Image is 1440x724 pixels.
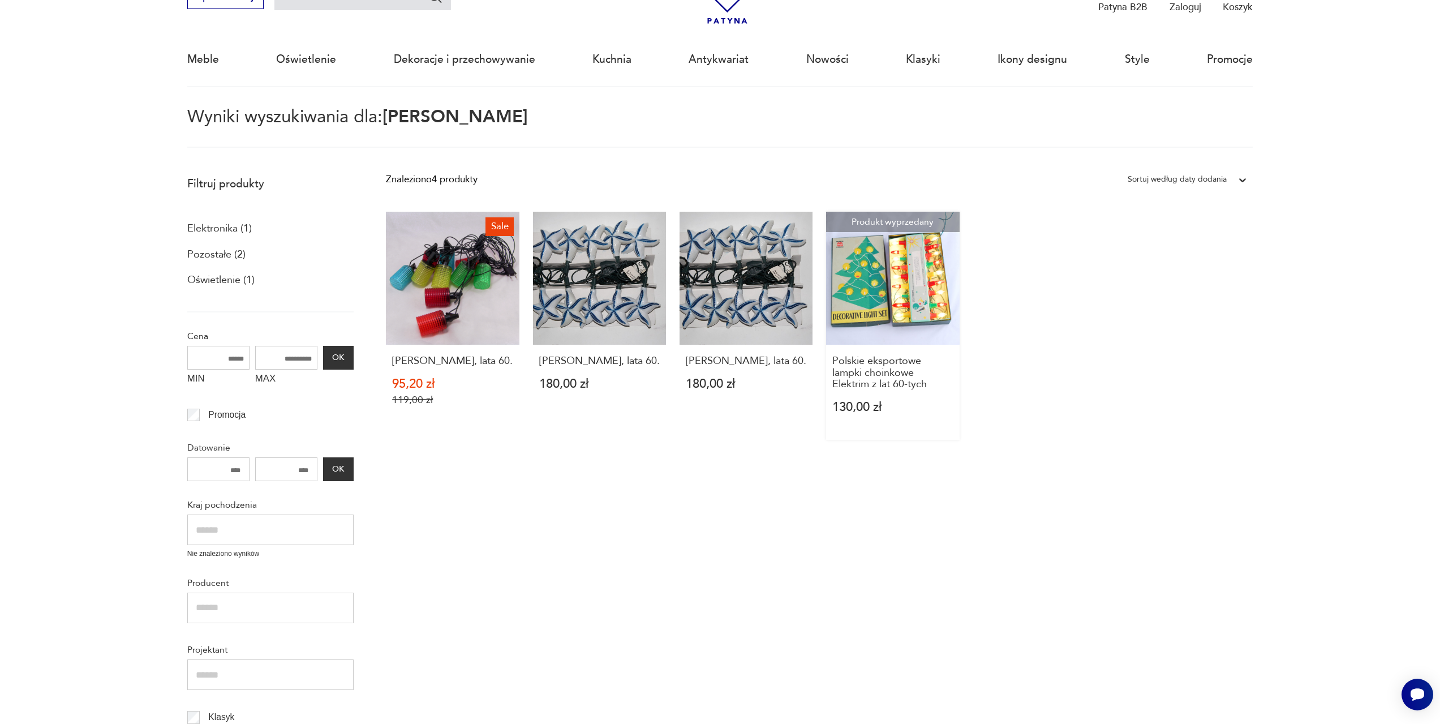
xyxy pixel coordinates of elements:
[187,498,354,512] p: Kraj pochodzenia
[533,212,666,440] a: Lampki choinkowe, lata 60.[PERSON_NAME], lata 60.180,00 zł
[539,378,660,390] p: 180,00 zł
[208,408,246,422] p: Promocja
[382,105,528,128] span: [PERSON_NAME]
[826,212,959,440] a: Produkt wyprzedanyPolskie eksportowe lampki choinkowe Elektrim z lat 60-tychPolskie eksportowe la...
[832,355,953,390] h3: Polskie eksportowe lampki choinkowe Elektrim z lat 60-tych
[323,346,354,370] button: OK
[1125,33,1150,85] a: Style
[392,378,513,390] p: 95,20 zł
[323,457,354,481] button: OK
[686,378,807,390] p: 180,00 zł
[386,172,478,187] div: Znaleziono 4 produkty
[539,355,660,367] h3: [PERSON_NAME], lata 60.
[1170,1,1201,14] p: Zaloguj
[686,355,807,367] h3: [PERSON_NAME], lata 60.
[187,329,354,344] p: Cena
[689,33,749,85] a: Antykwariat
[255,370,317,391] label: MAX
[998,33,1067,85] a: Ikony designu
[1128,172,1227,187] div: Sortuj według daty dodania
[832,401,953,413] p: 130,00 zł
[187,245,246,264] a: Pozostałe (2)
[187,549,354,559] p: Nie znaleziono wyników
[1207,33,1253,85] a: Promocje
[906,33,940,85] a: Klasyki
[386,212,519,440] a: SaleLampki choinkowe, lata 60.[PERSON_NAME], lata 60.95,20 zł119,00 zł
[806,33,849,85] a: Nowości
[187,177,354,191] p: Filtruj produkty
[392,394,513,406] p: 119,00 zł
[187,109,1253,148] p: Wyniki wyszukiwania dla:
[680,212,813,440] a: Lampki choinkowe, lata 60.[PERSON_NAME], lata 60.180,00 zł
[187,219,252,238] a: Elektronika (1)
[187,642,354,657] p: Projektant
[394,33,535,85] a: Dekoracje i przechowywanie
[187,576,354,590] p: Producent
[1402,679,1433,710] iframe: Smartsupp widget button
[187,33,219,85] a: Meble
[187,370,250,391] label: MIN
[187,440,354,455] p: Datowanie
[187,271,255,290] a: Oświetlenie (1)
[592,33,631,85] a: Kuchnia
[392,355,513,367] h3: [PERSON_NAME], lata 60.
[276,33,336,85] a: Oświetlenie
[1223,1,1253,14] p: Koszyk
[1098,1,1147,14] p: Patyna B2B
